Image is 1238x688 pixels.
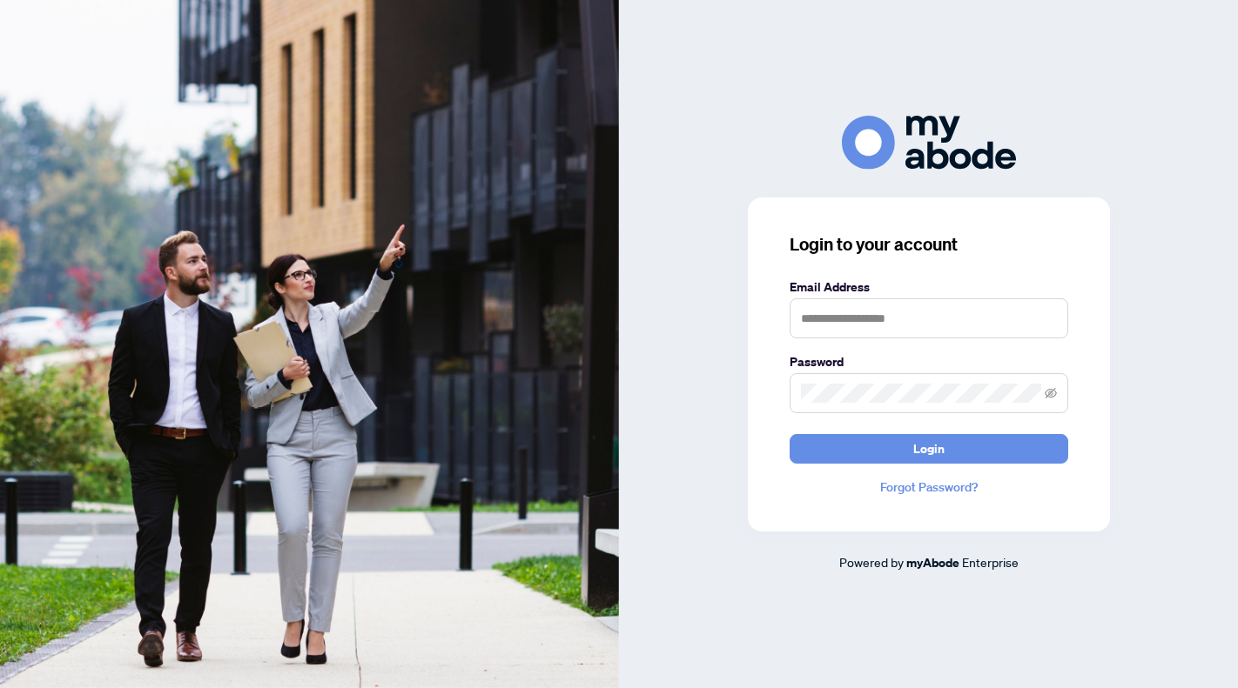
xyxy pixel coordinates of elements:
[1045,387,1057,399] span: eye-invisible
[790,478,1068,497] a: Forgot Password?
[790,277,1068,297] label: Email Address
[790,352,1068,371] label: Password
[790,232,1068,257] h3: Login to your account
[913,435,945,463] span: Login
[839,554,904,570] span: Powered by
[842,116,1016,169] img: ma-logo
[790,434,1068,464] button: Login
[962,554,1019,570] span: Enterprise
[906,553,959,572] a: myAbode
